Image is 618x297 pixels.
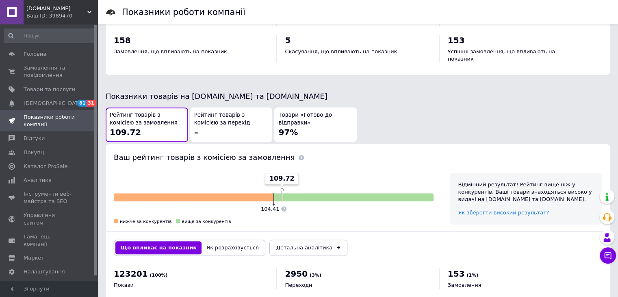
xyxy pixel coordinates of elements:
[269,174,295,183] span: 109.72
[194,111,269,127] span: Рейтинг товарів з комісією за перехід
[26,5,87,12] span: Pokypka.com.ua
[458,181,594,203] div: Відмінний результат! Рейтинг вище ніж у конкурентів. Ваші товари знаходяться високо у видачі на [...
[122,7,245,17] h1: Показники роботи компанії
[114,269,148,279] span: 123201
[190,107,273,142] button: Рейтинг товарів з комісією за перехід–
[24,177,52,184] span: Аналітика
[24,50,46,58] span: Головна
[458,210,549,216] a: Як зберегти високий результат?
[285,269,308,279] span: 2950
[26,12,98,20] div: Ваш ID: 3989470
[285,48,397,55] span: Скасування, що впливають на показник
[150,273,168,278] span: (100%)
[114,35,131,45] span: 158
[278,111,353,127] span: Товари «Готово до відправки»
[285,282,312,288] span: Переходи
[24,212,75,226] span: Управління сайтом
[24,64,75,79] span: Замовлення та повідомлення
[448,282,481,288] span: Замовлення
[24,233,75,248] span: Гаманець компанії
[4,28,96,43] input: Пошук
[202,241,264,254] button: Як розраховується
[114,153,295,162] span: Ваш рейтинг товарів з комісією за замовлення
[182,219,231,224] span: вище за конкурентів
[114,282,134,288] span: Покази
[77,100,87,107] span: 81
[24,86,75,93] span: Товари та послуги
[24,254,44,262] span: Маркет
[120,219,172,224] span: нижче за конкурентів
[269,240,347,256] a: Детальна аналітика
[115,241,202,254] button: Що впливає на показник
[24,100,84,107] span: [DEMOGRAPHIC_DATA]
[261,206,280,212] span: 104.41
[448,269,465,279] span: 153
[114,48,227,55] span: Замовлення, що впливають на показник
[285,35,291,45] span: 5
[448,48,555,62] span: Успішні замовлення, що впливають на показник
[106,92,327,100] span: Показники товарів на [DOMAIN_NAME] та [DOMAIN_NAME]
[24,149,46,156] span: Покупці
[24,190,75,205] span: Інструменти веб-майстра та SEO
[106,107,188,142] button: Рейтинг товарів з комісією за замовлення109.72
[600,247,616,264] button: Чат з покупцем
[448,35,465,45] span: 153
[466,273,478,278] span: (1%)
[24,135,45,142] span: Відгуки
[110,111,184,127] span: Рейтинг товарів з комісією за замовлення
[194,127,198,137] span: –
[110,127,141,137] span: 109.72
[87,100,96,107] span: 31
[278,127,298,137] span: 97%
[310,273,321,278] span: (3%)
[274,107,357,142] button: Товари «Готово до відправки»97%
[24,163,67,170] span: Каталог ProSale
[24,268,65,275] span: Налаштування
[24,114,75,128] span: Показники роботи компанії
